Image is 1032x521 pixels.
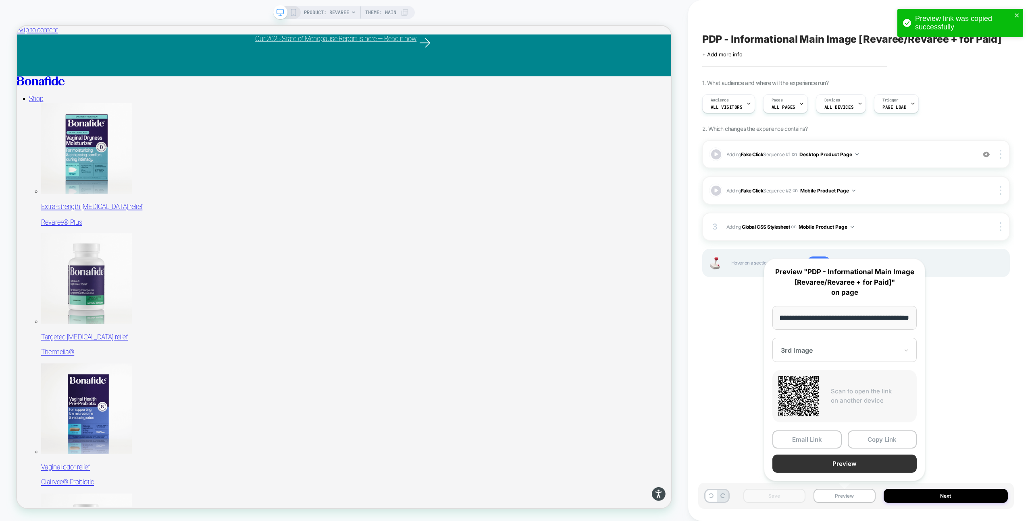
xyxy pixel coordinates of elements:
button: Mobile Product Page [799,222,854,232]
img: down arrow [852,190,855,192]
span: Trigger [882,97,898,103]
p: Targeted [MEDICAL_DATA] relief [32,409,873,421]
img: down arrow [855,153,859,155]
span: PDP - Informational Main Image [Revaree/Revaree + for Paid] [702,33,1002,45]
a: Revaree Plus Extra-strength [MEDICAL_DATA] relief Revaree® Plus [32,103,873,268]
img: close [1000,150,1001,159]
img: Joystick [707,257,723,269]
span: Adding Sequence # 2 [726,186,972,196]
p: Extra-strength [MEDICAL_DATA] relief [32,236,873,248]
button: Mobile Product Page [800,186,855,196]
a: Shop [16,92,35,102]
img: close [1000,222,1001,231]
img: Revaree Plus [32,103,153,224]
span: 1. What audience and where will the experience run? [702,79,828,86]
b: Fake Click [741,151,763,157]
span: on [792,150,797,159]
span: Theme: MAIN [365,6,396,19]
p: Thermella® [32,430,873,441]
span: ALL PAGES [772,104,795,110]
b: Global CSS Stylesheet [742,223,790,229]
button: Preview [772,455,917,473]
span: on [791,222,796,231]
span: 2. Which changes the experience contains? [702,125,807,132]
span: Devices [824,97,840,103]
p: Preview "PDP - Informational Main Image [Revaree/Revaree + for Paid]" on page [772,267,917,298]
div: Preview link was copied successfully [915,14,1012,31]
span: Hover on a section in order to edit or [731,256,1001,269]
button: Next [884,489,1008,503]
a: Thermella Targeted [MEDICAL_DATA] relief Thermella® [32,277,873,441]
span: All Visitors [711,104,743,110]
button: Preview [814,489,876,503]
img: down arrow [851,226,854,228]
img: crossed eye [983,151,990,158]
img: Thermella [32,277,153,397]
span: Adding Sequence # 1 [726,149,972,159]
span: Pages [772,97,783,103]
div: 3 [711,219,719,234]
p: Revaree® Plus [32,256,873,268]
button: Save [743,489,805,503]
span: Adding [726,222,972,232]
span: ALL DEVICES [824,104,853,110]
button: Email Link [772,430,842,449]
button: Desktop Product Page [799,149,859,159]
button: Copy Link [848,430,917,449]
span: on [793,186,798,195]
img: close [1000,186,1001,195]
span: Page Load [882,104,906,110]
span: Audience [711,97,729,103]
span: PRODUCT: Revaree [304,6,349,19]
button: close [1014,12,1020,20]
b: Fake Click [741,187,763,193]
p: Scan to open the link on another device [831,387,911,405]
span: + Add more info [702,51,743,58]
